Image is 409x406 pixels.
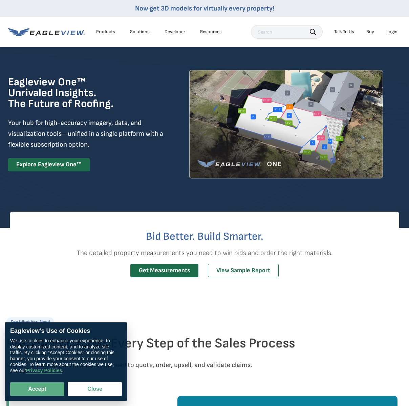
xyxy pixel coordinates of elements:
[165,29,185,35] a: Developer
[10,327,122,335] div: Eagleview’s Use of Cookies
[8,77,148,109] h1: Eagleview One™ Unrivaled Insights. The Future of Roofing.
[10,338,122,374] div: We use cookies to enhance your experience, to display customized content, and to analyze site tra...
[6,335,403,351] h2: Property Data for Every Step of the Sales Process
[68,382,122,396] button: Close
[6,360,403,370] p: Get the complete property data you need to quote, order, upsell, and validate claims.
[10,231,399,242] h2: Bid Better. Build Smarter.
[366,29,374,35] a: Buy
[130,29,150,35] div: Solutions
[200,29,222,35] div: Resources
[135,4,274,13] a: Now get 3D models for virtually every property!
[8,117,165,150] p: Your hub for high-accuracy imagery, data, and visualization tools—unified in a single platform wi...
[208,264,279,278] a: View Sample Report
[8,158,90,171] a: Explore Eagleview One™
[10,248,399,258] p: The detailed property measurements you need to win bids and order the right materials.
[334,29,354,35] div: Talk To Us
[96,29,115,35] div: Products
[26,368,62,374] a: Privacy Policies
[10,382,64,396] button: Accept
[251,25,323,39] input: Search
[386,29,397,35] div: Login
[130,264,198,278] a: Get Measurements
[6,317,54,327] p: See What You Need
